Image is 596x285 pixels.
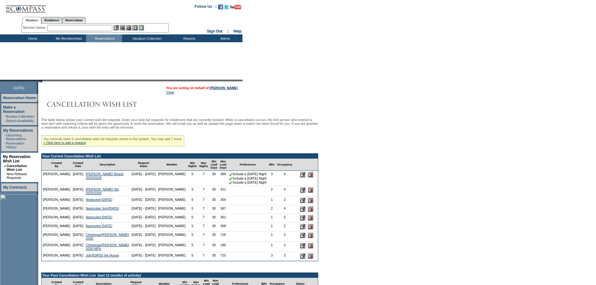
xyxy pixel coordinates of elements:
a: Make a Reservation [3,105,25,114]
td: 4 [276,171,294,186]
td: 411 [219,186,228,196]
td: 2 [276,242,294,252]
td: [DATE] [72,252,85,261]
nobr: Include a [DATE] Night [229,176,267,180]
td: 5 [187,232,198,242]
td: 7 [198,205,209,214]
td: 30 [209,205,219,214]
td: 30 [209,242,219,252]
a: Nantucket [DATE] [86,215,112,219]
td: Min Nights [187,159,198,171]
div: Member Name: [23,25,47,30]
td: 1 [268,196,276,205]
img: chkSmaller.gif [229,177,233,181]
a: » Click here to add a request [43,141,86,145]
td: · [4,141,5,149]
img: View [120,25,125,30]
a: [PERSON_NAME] [210,86,238,90]
a: Subscribe to our YouTube Channel [230,6,241,10]
td: [PERSON_NAME] [157,171,187,186]
img: Subscribe to our YouTube Channel [230,5,241,9]
td: 3 [276,252,294,261]
td: 389 [219,171,228,186]
td: 5 [187,186,198,196]
td: Description [84,159,130,171]
td: 2 [276,196,294,205]
td: 30 [209,223,219,232]
td: [PERSON_NAME] [157,223,187,232]
input: Delete this Request [308,224,313,229]
nobr: Include a [DATE] Night [229,172,267,176]
input: Delete this Request [308,215,313,221]
td: 5 [187,214,198,223]
td: [PERSON_NAME] [157,186,187,196]
td: [PERSON_NAME] [157,214,187,223]
a: Help [233,29,242,33]
td: [PERSON_NAME] [42,242,72,252]
td: [PERSON_NAME] [42,252,72,261]
a: [PERSON_NAME] Ski 2025/2026 [86,187,119,195]
td: 30 [209,171,219,186]
td: 715 [219,252,228,261]
input: Edit this Request [300,172,305,177]
input: Delete this Request [308,233,313,238]
nobr: [DATE] - [DATE] [132,198,156,201]
a: Christmas/[PERSON_NAME] 2026 [86,233,129,240]
td: [DATE] [72,196,85,205]
a: Upcoming Reservations [6,133,26,141]
a: Nnatucket [DATE] [86,198,112,201]
td: Admin [206,34,242,42]
a: Browse Calendars [6,115,34,118]
td: [DATE] [72,242,85,252]
td: · [4,172,6,180]
input: Delete this Request [308,187,313,193]
img: chkSmaller.gif [229,173,233,176]
a: Search Availability [6,119,34,123]
td: Created Date [72,159,85,171]
td: BRs [268,159,276,171]
td: 1 [268,232,276,242]
td: 7 [198,223,209,232]
td: Max Nights [198,159,209,171]
td: 2 [276,223,294,232]
td: 716 [219,232,228,242]
img: Impersonate [126,25,131,30]
td: [DATE] [72,186,85,196]
img: b_edit.gif [114,25,119,30]
td: Preferences [228,159,268,171]
td: · [4,115,5,118]
img: promoShadowLeftCorner.gif [40,80,42,82]
img: Become our fan on Facebook [218,4,223,9]
a: Nantucket [DATE] [86,224,112,228]
input: Edit this Request [300,215,305,221]
img: blank.gif [42,80,43,82]
td: Home [14,34,50,42]
img: Reservations [132,25,138,30]
td: 1 [268,223,276,232]
span: [DATE] [14,86,24,90]
b: » [4,164,6,168]
a: My Contracts [3,185,27,190]
td: My Memberships [50,34,86,42]
input: Edit this Request [300,198,305,203]
td: [PERSON_NAME] [42,223,72,232]
td: [PERSON_NAME] [157,242,187,252]
input: Delete this Request [308,243,313,248]
td: Your Current Cancellation Wish List [42,154,318,159]
td: [PERSON_NAME] [42,196,72,205]
td: Reservations [86,34,122,42]
a: Cancellation Wish List [7,164,27,171]
input: Delete this Request [308,253,313,259]
td: 7 [198,242,209,252]
td: Reports [171,34,206,42]
a: Reservations [62,17,86,23]
a: Reservation History [6,141,24,149]
div: You currently have 9 cancellation wish list requests stored in the system. You may add 7 more. [41,135,184,146]
a: Sign Out [207,29,222,33]
td: 1 [268,214,276,223]
img: Follow us on Twitter [224,4,229,9]
input: Edit this Request [300,243,305,248]
a: Follow us on Twitter [224,6,229,10]
td: [DATE] [72,223,85,232]
td: 368 [219,223,228,232]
